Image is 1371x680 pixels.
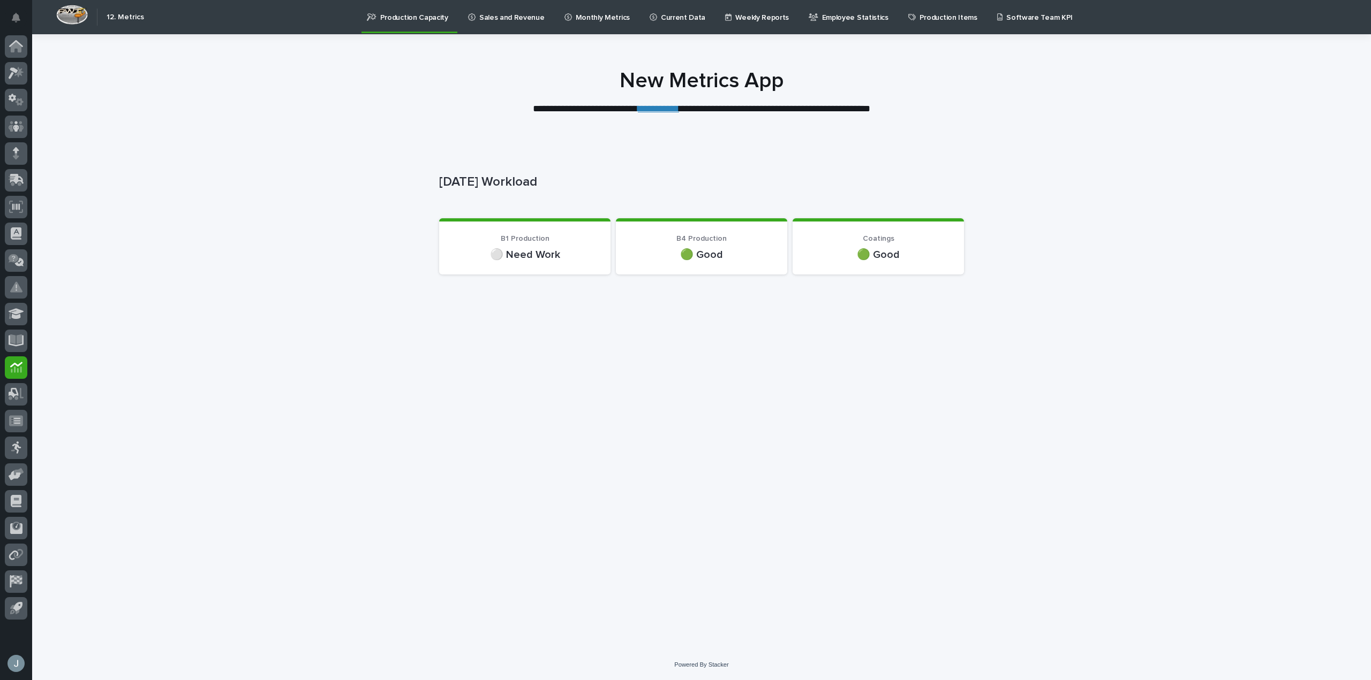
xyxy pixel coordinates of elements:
[13,13,27,30] div: Notifications
[452,248,598,262] p: ⚪ Need Work
[439,174,960,190] p: [DATE] Workload
[107,13,144,22] h2: 12. Metrics
[674,661,728,668] a: Powered By Stacker
[501,235,549,242] span: B1 Production
[805,248,951,262] p: 🟢 Good
[629,248,774,262] p: 🟢 Good
[5,6,27,29] button: Notifications
[5,652,27,675] button: users-avatar
[863,235,894,242] span: Coatings
[676,235,727,242] span: B4 Production
[439,68,964,94] h1: New Metrics App
[56,5,88,25] img: Workspace Logo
